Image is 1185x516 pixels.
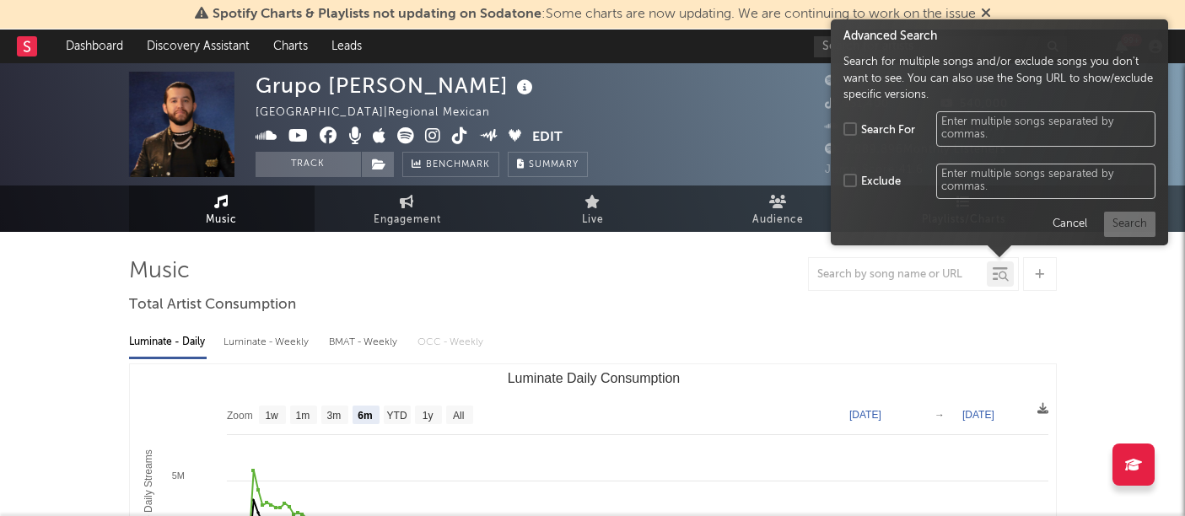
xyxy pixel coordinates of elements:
[213,8,541,21] span: Spotify Charts & Playlists not updating on Sodatone
[861,174,901,191] div: Exclude
[295,410,310,422] text: 1m
[426,155,490,175] span: Benchmark
[256,72,537,99] div: Grupo [PERSON_NAME]
[256,152,361,177] button: Track
[1043,211,1096,236] button: Cancel
[814,36,1067,57] input: Search for artists
[849,409,881,421] text: [DATE]
[320,30,374,63] a: Leads
[315,185,500,232] a: Engagement
[224,328,312,357] div: Luminate - Weekly
[809,268,987,282] input: Search by song name or URL
[582,210,604,230] span: Live
[329,328,401,357] div: BMAT - Weekly
[422,410,433,422] text: 1y
[962,409,994,421] text: [DATE]
[261,30,320,63] a: Charts
[386,410,407,422] text: YTD
[326,410,341,422] text: 3m
[843,28,1155,46] div: Advanced Search
[265,410,278,422] text: 1w
[129,185,315,232] a: Music
[500,185,686,232] a: Live
[256,103,509,123] div: [GEOGRAPHIC_DATA] | Regional Mexican
[843,54,1155,104] div: Search for multiple songs and/or exclude songs you don't want to see. You can also use the Song U...
[825,99,889,110] span: 151,400
[402,152,499,177] a: Benchmark
[825,164,924,175] span: Jump Score: 41.6
[54,30,135,63] a: Dashboard
[981,8,991,21] span: Dismiss
[532,127,563,148] button: Edit
[935,409,945,421] text: →
[129,295,296,315] span: Total Artist Consumption
[529,160,579,169] span: Summary
[825,76,897,87] span: 1,472,711
[135,30,261,63] a: Discovery Assistant
[825,144,1006,155] span: 3,889,896 Monthly Listeners
[752,210,804,230] span: Audience
[213,8,976,21] span: : Some charts are now updating. We are continuing to work on the issue
[1104,211,1155,236] button: Search
[171,470,184,481] text: 5M
[374,210,441,230] span: Engagement
[129,328,207,357] div: Luminate - Daily
[508,152,588,177] button: Summary
[825,121,876,132] span: 7,495
[206,210,237,230] span: Music
[453,410,464,422] text: All
[227,410,253,422] text: Zoom
[861,121,915,138] div: Search For
[358,410,372,422] text: 6m
[686,185,871,232] a: Audience
[507,371,680,385] text: Luminate Daily Consumption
